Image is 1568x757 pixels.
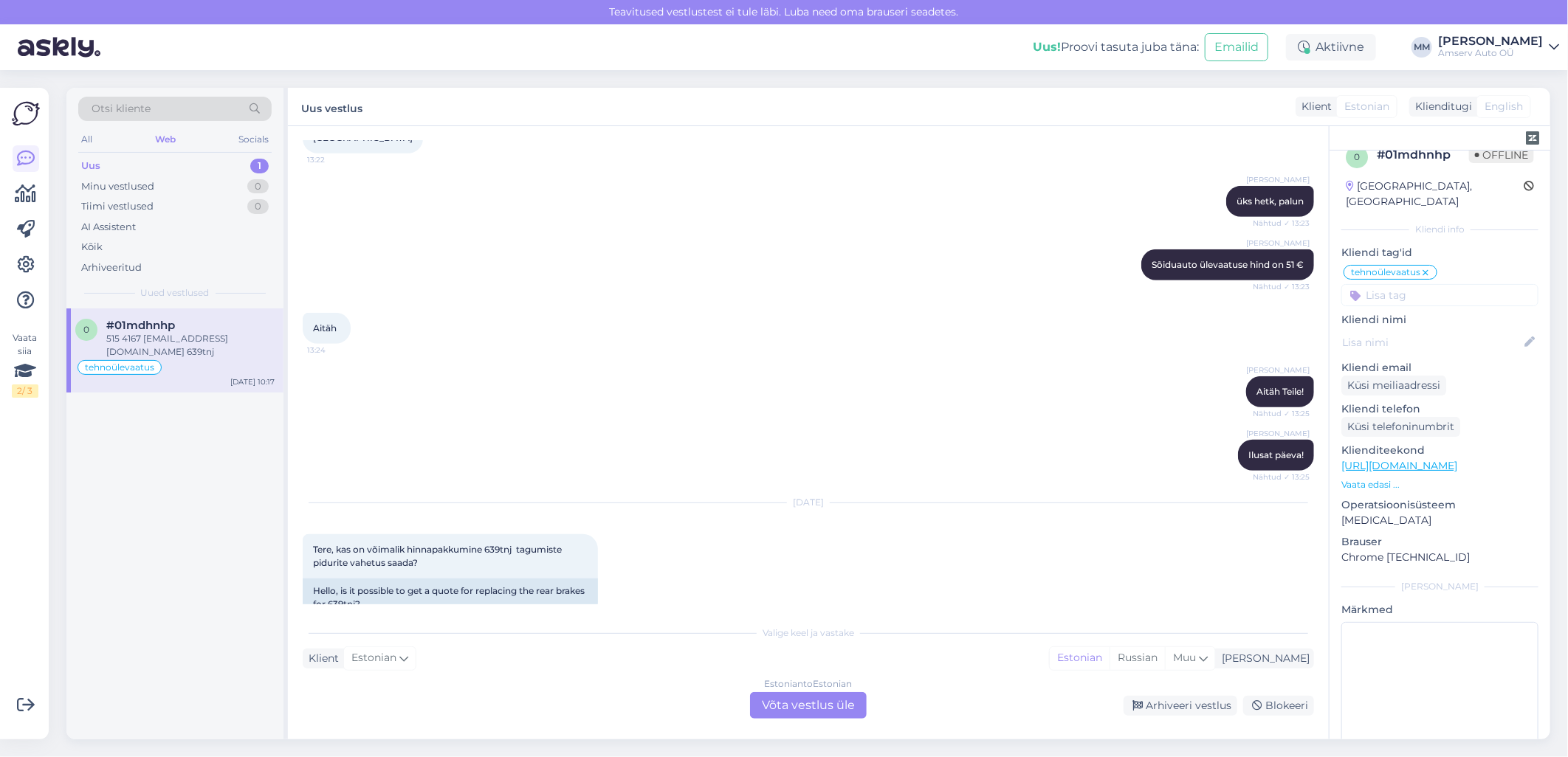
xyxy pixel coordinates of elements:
[1246,364,1310,376] span: [PERSON_NAME]
[303,578,598,617] div: Hello, is it possible to get a quote for replacing the rear brakes for 639tnj?
[1341,534,1538,550] p: Brauser
[81,220,136,235] div: AI Assistent
[250,159,269,173] div: 1
[1246,428,1310,439] span: [PERSON_NAME]
[1033,40,1061,54] b: Uus!
[1341,245,1538,260] p: Kliendi tag'id
[1341,602,1538,618] p: Märkmed
[1253,471,1310,483] span: Nähtud ✓ 13:25
[106,332,275,359] div: 515 4167 [EMAIL_ADDRESS][DOMAIN_NAME] 639tnj
[1341,401,1538,417] p: Kliendi telefon
[1341,443,1538,458] p: Klienditeekond
[81,260,142,275] div: Arhiveeritud
[1341,312,1538,328] p: Kliendi nimi
[1346,179,1524,210] div: [GEOGRAPHIC_DATA], [GEOGRAPHIC_DATA]
[83,324,89,335] span: 0
[313,544,564,568] span: Tere, kas on võimalik hinnapakkumine 639tnj tagumiste pidurite vahetus saada?
[92,101,151,117] span: Otsi kliente
[1216,651,1310,666] div: [PERSON_NAME]
[307,154,362,165] span: 13:22
[1341,550,1538,565] p: Chrome [TECHNICAL_ID]
[1248,449,1304,460] span: Ilusat päeva!
[81,199,154,214] div: Tiimi vestlused
[152,130,179,149] div: Web
[1341,360,1538,376] p: Kliendi email
[12,100,40,128] img: Askly Logo
[81,159,100,173] div: Uus
[1354,151,1360,162] span: 0
[1341,478,1538,491] p: Vaata edasi ...
[1438,35,1559,59] a: [PERSON_NAME]Amserv Auto OÜ
[1438,35,1543,47] div: [PERSON_NAME]
[230,376,275,387] div: [DATE] 10:17
[1110,647,1165,669] div: Russian
[12,331,38,398] div: Vaata siia
[307,345,362,356] span: 13:24
[1253,281,1310,292] span: Nähtud ✓ 13:23
[1341,459,1457,472] a: [URL][DOMAIN_NAME]
[1152,259,1304,270] span: Sõiduauto ülevaatuse hind on 51 €
[1341,376,1446,395] div: Küsi meiliaadressi
[351,650,396,666] span: Estonian
[1256,386,1304,397] span: Aitäh Teile!
[1124,696,1237,716] div: Arhiveeri vestlus
[1341,223,1538,236] div: Kliendi info
[303,626,1314,640] div: Valige keel ja vastake
[1341,417,1460,437] div: Küsi telefoninumbrit
[1485,99,1523,114] span: English
[1409,99,1472,114] div: Klienditugi
[1253,218,1310,229] span: Nähtud ✓ 13:23
[1341,284,1538,306] input: Lisa tag
[78,130,95,149] div: All
[1341,497,1538,513] p: Operatsioonisüsteem
[1296,99,1332,114] div: Klient
[141,286,210,300] span: Uued vestlused
[313,322,337,333] span: Aitäh
[1237,196,1304,207] span: üks hetk, palun
[12,384,38,398] div: 2 / 3
[1033,38,1199,56] div: Proovi tasuta juba täna:
[81,179,154,194] div: Minu vestlused
[1205,33,1268,61] button: Emailid
[1341,513,1538,528] p: [MEDICAL_DATA]
[303,496,1314,509] div: [DATE]
[247,179,269,194] div: 0
[1173,651,1196,664] span: Muu
[1243,696,1314,716] div: Blokeeri
[1246,238,1310,249] span: [PERSON_NAME]
[1341,580,1538,593] div: [PERSON_NAME]
[1344,99,1389,114] span: Estonian
[1411,37,1432,58] div: MM
[1286,34,1376,61] div: Aktiivne
[81,240,103,255] div: Kõik
[303,651,339,666] div: Klient
[1351,268,1420,277] span: tehnoülevaatus
[1438,47,1543,59] div: Amserv Auto OÜ
[1526,131,1539,145] img: zendesk
[1050,647,1110,669] div: Estonian
[1253,408,1310,419] span: Nähtud ✓ 13:25
[235,130,272,149] div: Socials
[247,199,269,214] div: 0
[85,363,154,372] span: tehnoülevaatus
[1246,174,1310,185] span: [PERSON_NAME]
[106,319,175,332] span: #01mdhnhp
[1342,334,1521,350] input: Lisa nimi
[301,97,362,117] label: Uus vestlus
[765,677,853,691] div: Estonian to Estonian
[1377,146,1469,164] div: # 01mdhnhp
[750,692,867,719] div: Võta vestlus üle
[1469,147,1534,163] span: Offline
